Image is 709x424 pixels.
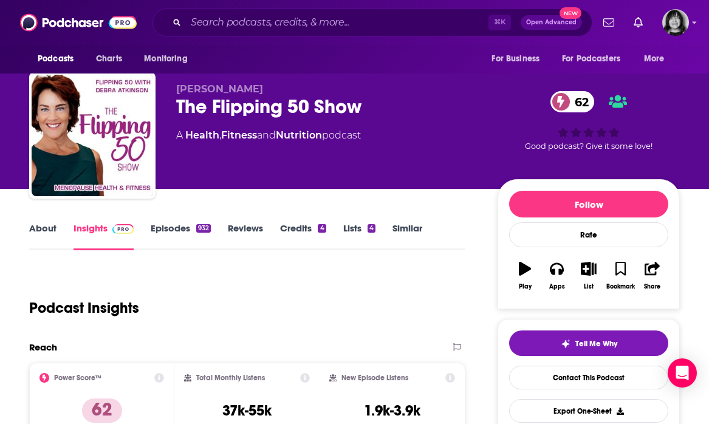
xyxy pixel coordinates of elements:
[605,254,636,298] button: Bookmark
[186,13,488,32] input: Search podcasts, credits, & more...
[561,339,570,349] img: tell me why sparkle
[222,402,272,420] h3: 37k-55k
[257,129,276,141] span: and
[644,50,665,67] span: More
[575,339,617,349] span: Tell Me Why
[176,83,263,95] span: [PERSON_NAME]
[368,224,375,233] div: 4
[488,15,511,30] span: ⌘ K
[280,222,326,250] a: Credits4
[662,9,689,36] button: Show profile menu
[662,9,689,36] span: Logged in as parkdalepublicity1
[29,222,57,250] a: About
[96,50,122,67] span: Charts
[392,222,422,250] a: Similar
[144,50,187,67] span: Monitoring
[185,129,219,141] a: Health
[509,222,668,247] div: Rate
[88,47,129,70] a: Charts
[573,254,605,298] button: List
[668,358,697,388] div: Open Intercom Messenger
[584,283,594,290] div: List
[20,11,137,34] img: Podchaser - Follow, Share and Rate Podcasts
[541,254,572,298] button: Apps
[498,83,680,159] div: 62Good podcast? Give it some love!
[29,341,57,353] h2: Reach
[152,9,592,36] div: Search podcasts, credits, & more...
[606,283,635,290] div: Bookmark
[29,299,139,317] h1: Podcast Insights
[521,15,582,30] button: Open AdvancedNew
[526,19,577,26] span: Open Advanced
[509,399,668,423] button: Export One-Sheet
[560,7,581,19] span: New
[276,129,322,141] a: Nutrition
[196,224,211,233] div: 932
[29,47,89,70] button: open menu
[341,374,408,382] h2: New Episode Listens
[509,254,541,298] button: Play
[509,191,668,217] button: Follow
[629,12,648,33] a: Show notifications dropdown
[550,91,595,112] a: 62
[219,129,221,141] span: ,
[135,47,203,70] button: open menu
[318,224,326,233] div: 4
[82,398,122,423] p: 62
[112,224,134,234] img: Podchaser Pro
[364,402,420,420] h3: 1.9k-3.9k
[637,254,668,298] button: Share
[598,12,619,33] a: Show notifications dropdown
[662,9,689,36] img: User Profile
[509,366,668,389] a: Contact This Podcast
[562,50,620,67] span: For Podcasters
[151,222,211,250] a: Episodes932
[563,91,595,112] span: 62
[196,374,265,382] h2: Total Monthly Listens
[32,75,153,196] img: The Flipping 50 Show
[519,283,532,290] div: Play
[343,222,375,250] a: Lists4
[176,128,361,143] div: A podcast
[483,47,555,70] button: open menu
[644,283,660,290] div: Share
[38,50,74,67] span: Podcasts
[221,129,257,141] a: Fitness
[554,47,638,70] button: open menu
[228,222,263,250] a: Reviews
[525,142,652,151] span: Good podcast? Give it some love!
[492,50,539,67] span: For Business
[54,374,101,382] h2: Power Score™
[549,283,565,290] div: Apps
[635,47,680,70] button: open menu
[509,330,668,356] button: tell me why sparkleTell Me Why
[74,222,134,250] a: InsightsPodchaser Pro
